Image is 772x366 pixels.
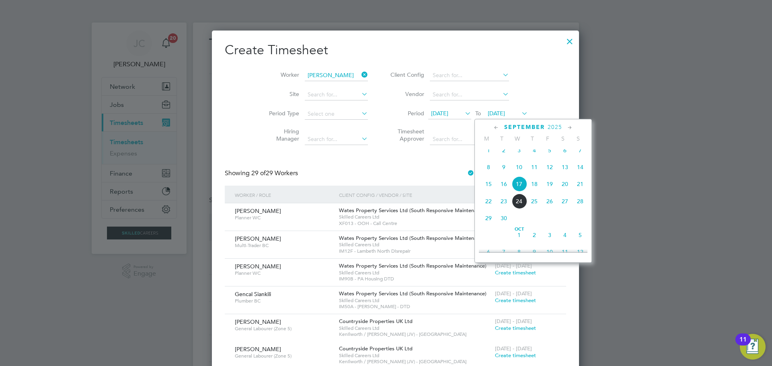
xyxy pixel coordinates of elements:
[740,334,766,360] button: Open Resource Center, 11 new notifications
[339,303,491,310] span: IM50A - [PERSON_NAME] - DTD
[496,194,511,209] span: 23
[388,128,424,142] label: Timesheet Approver
[496,143,511,158] span: 2
[235,270,333,276] span: Planner WC
[573,143,588,158] span: 7
[527,159,542,175] span: 11
[557,227,573,243] span: 4
[527,176,542,192] span: 18
[573,244,588,260] span: 12
[527,143,542,158] span: 4
[527,244,542,260] span: 9
[495,352,536,359] span: Create timesheet
[388,71,424,78] label: Client Config
[495,262,532,269] span: [DATE] - [DATE]
[263,71,299,78] label: Worker
[339,297,491,304] span: Skilled Careers Ltd
[339,331,491,337] span: Kenilworth / [PERSON_NAME] (JV) - [GEOGRAPHIC_DATA]
[542,159,557,175] span: 12
[467,169,548,177] label: Hide created timesheets
[339,270,491,276] span: Skilled Careers Ltd
[305,108,368,120] input: Select one
[488,110,505,117] span: [DATE]
[430,134,509,145] input: Search for...
[235,318,281,325] span: [PERSON_NAME]
[495,269,536,276] span: Create timesheet
[481,244,496,260] span: 6
[494,135,509,142] span: T
[305,70,368,81] input: Search for...
[263,110,299,117] label: Period Type
[235,325,333,332] span: General Labourer (Zone 5)
[339,248,491,254] span: IM12F - Lambeth North Disrepair
[235,207,281,215] span: [PERSON_NAME]
[511,159,527,175] span: 10
[479,135,494,142] span: M
[511,176,527,192] span: 17
[339,262,487,269] span: Wates Property Services Ltd (South Responsive Maintenance)
[495,290,532,297] span: [DATE] - [DATE]
[339,220,491,227] span: XF013 - OOH - Call Centre
[339,241,491,248] span: Skilled Careers Ltd
[339,318,413,325] span: Countryside Properties UK Ltd
[339,345,413,352] span: Countryside Properties UK Ltd
[557,194,573,209] span: 27
[430,70,509,81] input: Search for...
[548,124,562,131] span: 2025
[263,128,299,142] label: Hiring Manager
[235,263,281,270] span: [PERSON_NAME]
[481,176,496,192] span: 15
[511,194,527,209] span: 24
[542,143,557,158] span: 5
[235,235,281,242] span: [PERSON_NAME]
[573,176,588,192] span: 21
[339,207,487,214] span: Wates Property Services Ltd (South Responsive Maintenance)
[430,89,509,100] input: Search for...
[388,110,424,117] label: Period
[495,345,532,352] span: [DATE] - [DATE]
[225,42,566,59] h2: Create Timesheet
[481,159,496,175] span: 8
[305,89,368,100] input: Search for...
[481,211,496,226] span: 29
[739,339,747,350] div: 11
[496,244,511,260] span: 7
[337,186,493,204] div: Client Config / Vendor / Site
[495,325,536,331] span: Create timesheet
[571,135,586,142] span: S
[235,242,333,249] span: Multi-Trader BC
[542,227,557,243] span: 3
[542,176,557,192] span: 19
[542,194,557,209] span: 26
[511,244,527,260] span: 8
[527,227,542,243] span: 2
[473,108,483,119] span: To
[511,143,527,158] span: 3
[504,124,545,131] span: September
[557,244,573,260] span: 11
[339,358,491,365] span: Kenilworth / [PERSON_NAME] (JV) - [GEOGRAPHIC_DATA]
[496,159,511,175] span: 9
[339,352,491,359] span: Skilled Careers Ltd
[481,194,496,209] span: 22
[540,135,555,142] span: F
[481,143,496,158] span: 1
[233,186,337,204] div: Worker / Role
[573,194,588,209] span: 28
[555,135,571,142] span: S
[235,298,333,304] span: Plumber BC
[251,169,298,177] span: 29 Workers
[339,235,487,241] span: Wates Property Services Ltd (South Responsive Maintenance)
[339,276,491,282] span: IM90B - PA Housing DTD
[511,227,527,231] span: Oct
[263,90,299,98] label: Site
[339,325,491,331] span: Skilled Careers Ltd
[225,169,300,178] div: Showing
[431,110,448,117] span: [DATE]
[495,297,536,304] span: Create timesheet
[235,290,271,298] span: Gencal Siankili
[251,169,266,177] span: 29 of
[388,90,424,98] label: Vendor
[511,227,527,243] span: 1
[542,244,557,260] span: 10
